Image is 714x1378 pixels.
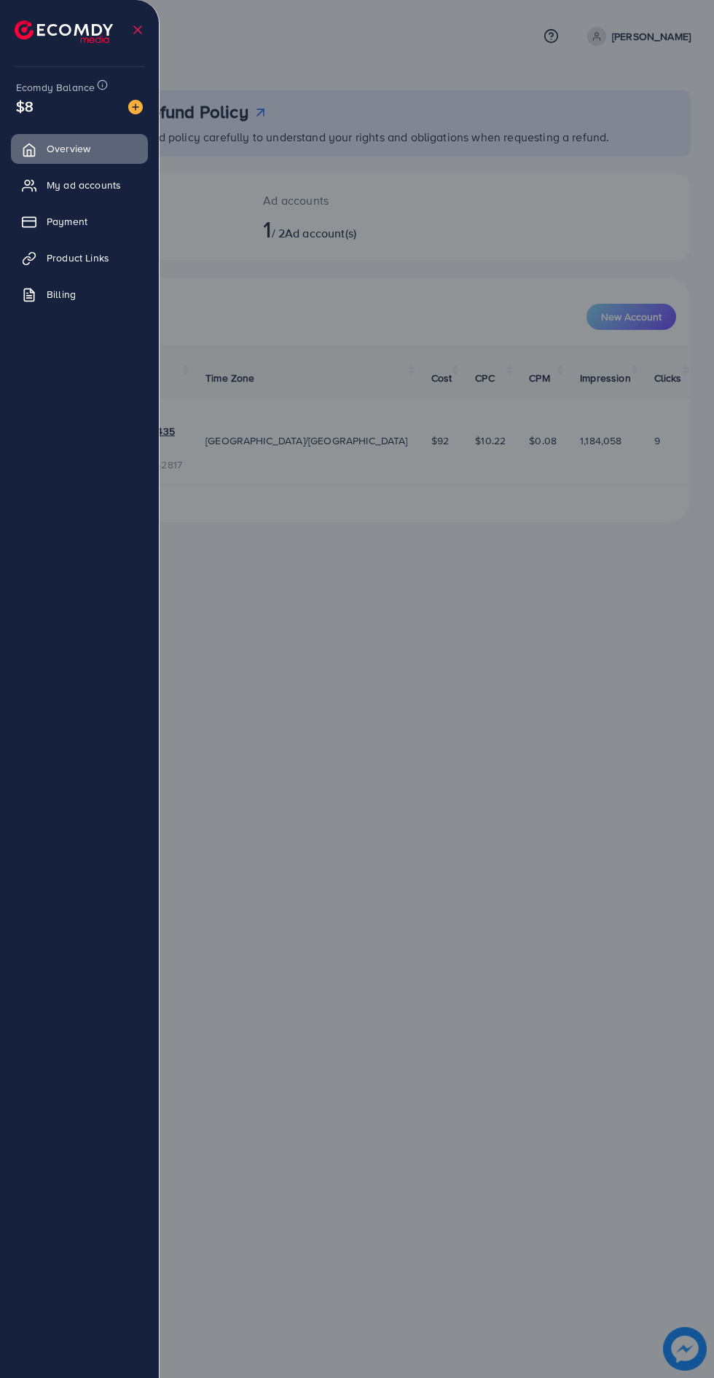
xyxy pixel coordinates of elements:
span: Billing [47,287,76,302]
a: Payment [11,207,148,236]
span: Product Links [47,251,109,265]
img: image [128,100,143,114]
a: Billing [11,280,148,309]
span: $8 [16,95,34,117]
a: Product Links [11,243,148,272]
span: Payment [47,214,87,229]
a: My ad accounts [11,170,148,200]
img: logo [15,20,113,43]
span: Overview [47,141,90,156]
span: Ecomdy Balance [16,80,95,95]
a: Overview [11,134,148,163]
span: My ad accounts [47,178,121,192]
